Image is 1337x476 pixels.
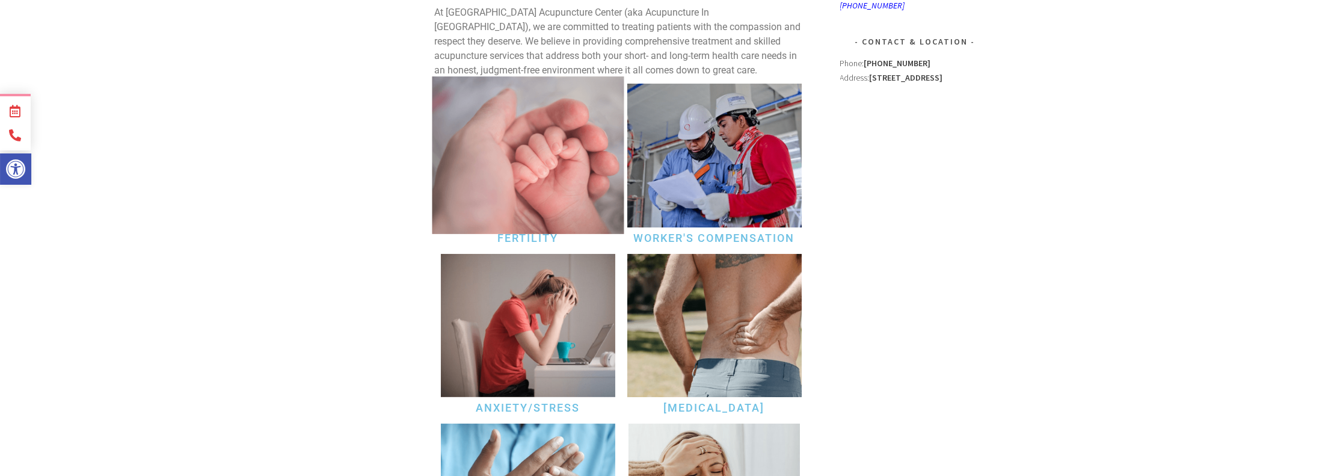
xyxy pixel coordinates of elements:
[840,56,991,235] div: Address:
[435,5,808,78] p: At [GEOGRAPHIC_DATA] Acupuncture Center (aka Acupuncture In [GEOGRAPHIC_DATA]), we are committed ...
[840,56,991,70] div: Phone:
[476,401,580,414] a: Anxiety/Stress
[840,34,991,49] h3: Contact & Location
[627,254,802,397] img: irvine acupuncture for sciatica pain
[432,76,624,234] img: Irvine Acupuncture for Fertility and infertility
[441,254,615,397] img: irvine acupuncture for anxiety
[627,84,802,227] img: irvine acupuncture for workers compensation
[864,58,931,69] strong: [PHONE_NUMBER]
[497,232,558,244] a: Fertility
[870,72,943,83] strong: [STREET_ADDRESS]
[664,401,765,414] a: [MEDICAL_DATA]
[634,232,795,244] a: Worker's Compensation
